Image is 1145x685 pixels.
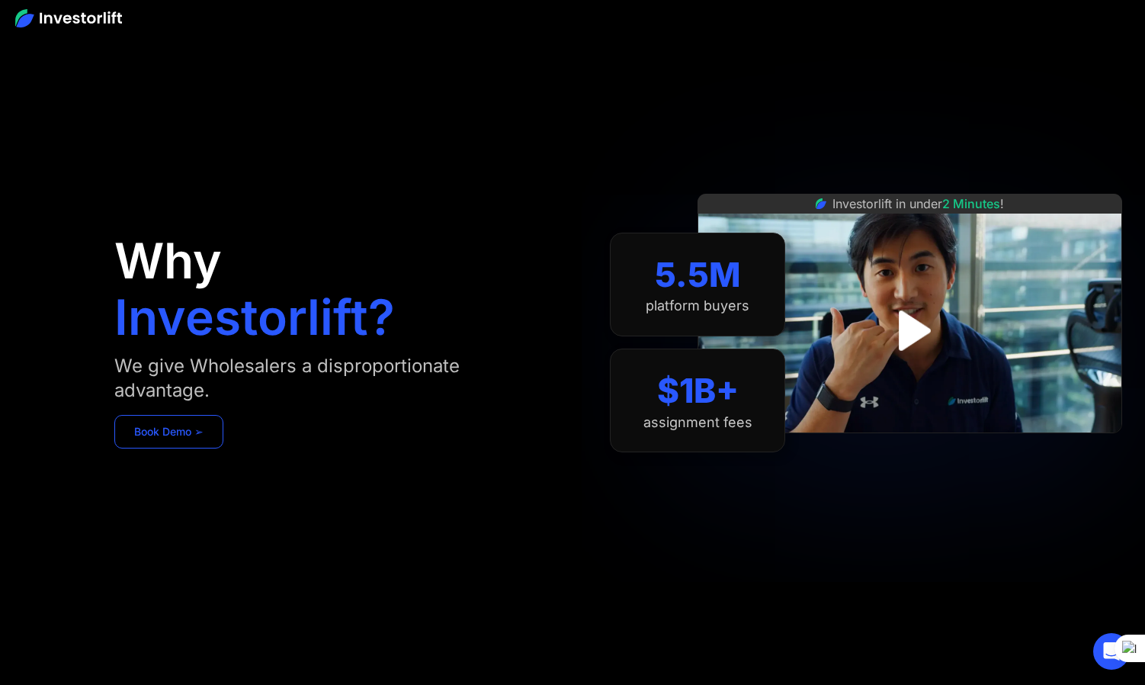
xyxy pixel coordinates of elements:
iframe: Customer reviews powered by Trustpilot [796,441,1025,459]
div: We give Wholesalers a disproportionate advantage. [114,354,526,403]
h1: Why [114,236,222,285]
div: platform buyers [646,297,749,314]
span: 2 Minutes [942,196,1000,211]
div: Open Intercom Messenger [1093,633,1130,670]
div: assignment fees [643,414,752,431]
a: Book Demo ➢ [114,415,223,449]
div: Investorlift in under ! [832,195,1004,213]
h1: Investorlift? [114,293,395,342]
a: open lightbox [876,297,944,365]
div: 5.5M [655,255,741,295]
div: $1B+ [657,371,739,411]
